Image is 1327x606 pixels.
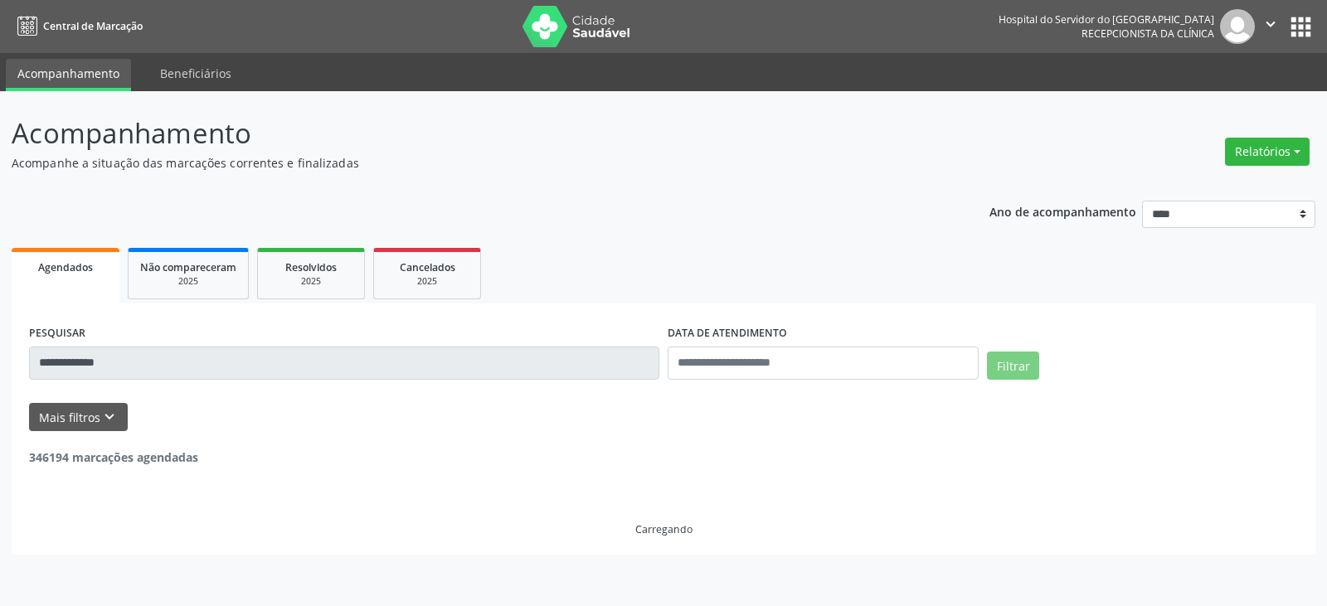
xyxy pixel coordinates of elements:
span: Agendados [38,260,93,274]
img: img [1220,9,1255,44]
p: Acompanhe a situação das marcações correntes e finalizadas [12,154,924,172]
button: Relatórios [1225,138,1310,166]
p: Ano de acompanhamento [989,201,1136,221]
p: Acompanhamento [12,113,924,154]
a: Central de Marcação [12,12,143,40]
a: Acompanhamento [6,59,131,91]
i: keyboard_arrow_down [100,408,119,426]
label: PESQUISAR [29,321,85,347]
i:  [1261,15,1280,33]
div: 2025 [270,275,352,288]
div: Hospital do Servidor do [GEOGRAPHIC_DATA] [999,12,1214,27]
button: Filtrar [987,351,1039,380]
a: Beneficiários [148,59,243,88]
button:  [1255,9,1286,44]
strong: 346194 marcações agendadas [29,449,198,465]
div: 2025 [386,275,469,288]
span: Não compareceram [140,260,236,274]
button: Mais filtroskeyboard_arrow_down [29,403,128,432]
div: 2025 [140,275,236,288]
div: Carregando [635,522,693,536]
span: Recepcionista da clínica [1082,27,1214,41]
label: DATA DE ATENDIMENTO [668,321,787,347]
button: apps [1286,12,1315,41]
span: Cancelados [400,260,455,274]
span: Central de Marcação [43,19,143,33]
span: Resolvidos [285,260,337,274]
